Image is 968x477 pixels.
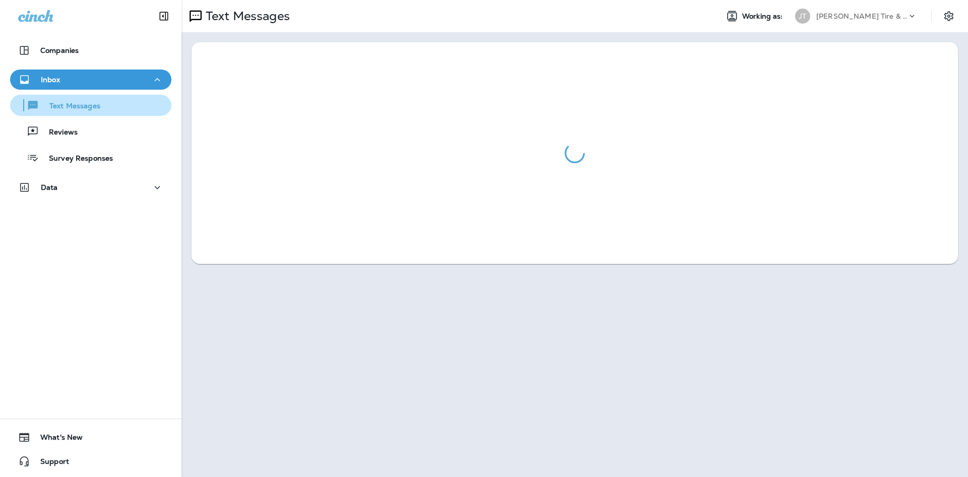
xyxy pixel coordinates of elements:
[39,154,113,164] p: Survey Responses
[742,12,785,21] span: Working as:
[10,40,171,60] button: Companies
[30,457,69,469] span: Support
[41,183,58,191] p: Data
[150,6,178,26] button: Collapse Sidebar
[795,9,810,24] div: JT
[39,102,100,111] p: Text Messages
[10,177,171,197] button: Data
[30,433,83,445] span: What's New
[202,9,290,24] p: Text Messages
[10,147,171,168] button: Survey Responses
[10,121,171,142] button: Reviews
[41,76,60,84] p: Inbox
[10,95,171,116] button: Text Messages
[39,128,78,138] p: Reviews
[10,451,171,471] button: Support
[940,7,958,25] button: Settings
[10,427,171,447] button: What's New
[816,12,907,20] p: [PERSON_NAME] Tire & Auto
[10,70,171,90] button: Inbox
[40,46,79,54] p: Companies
